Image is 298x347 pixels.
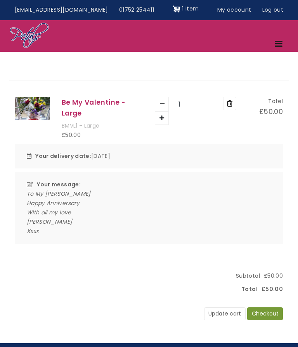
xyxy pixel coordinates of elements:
div: BMVL1 - Large [62,121,143,131]
time: [DATE] [91,152,110,160]
a: 01752 254411 [114,3,159,18]
span: Total [237,285,262,294]
button: Remove [223,97,236,110]
img: Be My Valentine [15,97,50,120]
img: Shopping cart [173,3,180,15]
button: Checkout [247,307,283,321]
a: My account [212,3,257,18]
a: [EMAIL_ADDRESS][DOMAIN_NAME] [9,3,114,18]
strong: Your delivery date: [35,152,91,160]
button: Update cart [204,307,246,321]
span: Subtotal [232,272,264,281]
a: Log out [257,3,289,18]
strong: Your message: [37,181,81,188]
img: Home [9,22,49,49]
a: Shopping cart 1 item [173,3,199,15]
span: £50.00 [262,285,283,294]
div: Totel [248,97,283,106]
div: To My [PERSON_NAME] Happy Anniversary With all my love [PERSON_NAME] Xxxx [27,189,271,236]
span: £50.00 [264,272,283,281]
div: £50.00 [62,131,143,140]
span: 1 item [182,5,199,12]
div: £50.00 [248,106,283,118]
h5: Be My Valentine - Large [62,97,143,119]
